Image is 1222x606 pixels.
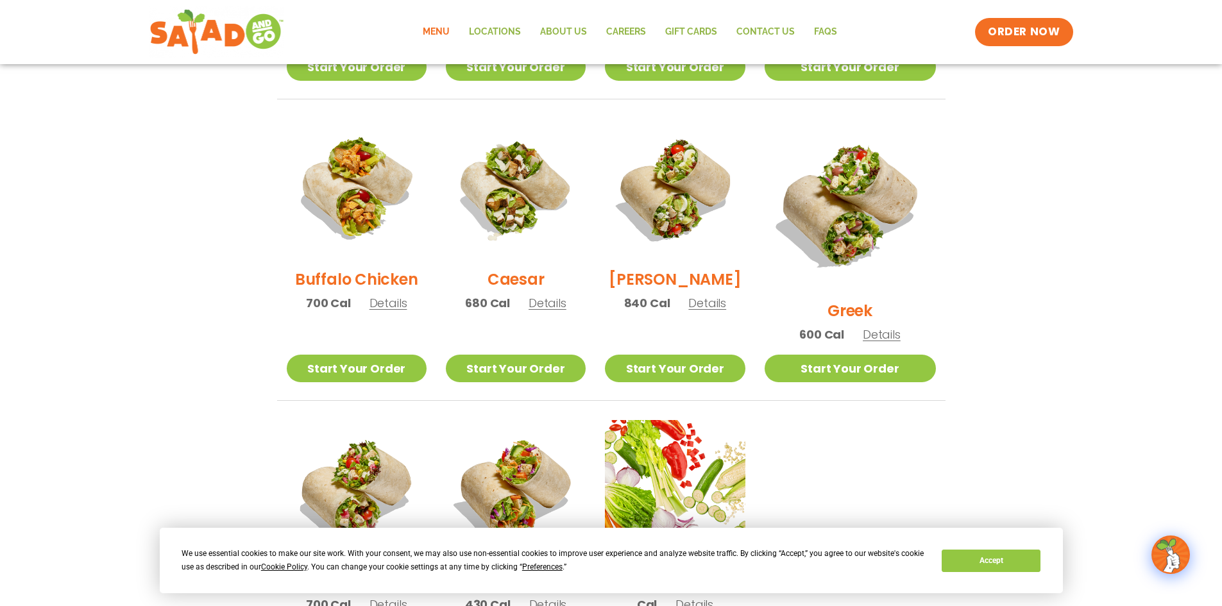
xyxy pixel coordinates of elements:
[295,268,418,290] h2: Buffalo Chicken
[446,420,586,560] img: Product photo for Thai Wrap
[413,17,847,47] nav: Menu
[459,17,530,47] a: Locations
[605,420,745,560] img: Product photo for Build Your Own
[975,18,1073,46] a: ORDER NOW
[287,53,427,81] a: Start Your Order
[605,53,745,81] a: Start Your Order
[827,299,872,322] h2: Greek
[369,295,407,311] span: Details
[624,294,670,312] span: 840 Cal
[446,53,586,81] a: Start Your Order
[160,528,1063,593] div: Cookie Consent Prompt
[799,326,844,343] span: 600 Cal
[149,6,285,58] img: new-SAG-logo-768×292
[446,355,586,382] a: Start Your Order
[942,550,1040,572] button: Accept
[688,295,726,311] span: Details
[413,17,459,47] a: Menu
[656,17,727,47] a: GIFT CARDS
[609,268,741,290] h2: [PERSON_NAME]
[446,119,586,258] img: Product photo for Caesar Wrap
[605,119,745,258] img: Product photo for Cobb Wrap
[863,326,901,342] span: Details
[488,268,545,290] h2: Caesar
[988,24,1060,40] span: ORDER NOW
[1153,537,1189,573] img: wpChatIcon
[522,562,563,571] span: Preferences
[605,355,745,382] a: Start Your Order
[261,562,307,571] span: Cookie Policy
[529,295,566,311] span: Details
[465,294,510,312] span: 680 Cal
[182,547,926,574] div: We use essential cookies to make our site work. With your consent, we may also use non-essential ...
[287,420,427,560] img: Product photo for Jalapeño Ranch Wrap
[597,17,656,47] a: Careers
[530,17,597,47] a: About Us
[765,355,936,382] a: Start Your Order
[765,53,936,81] a: Start Your Order
[287,355,427,382] a: Start Your Order
[765,119,936,290] img: Product photo for Greek Wrap
[306,294,351,312] span: 700 Cal
[804,17,847,47] a: FAQs
[727,17,804,47] a: Contact Us
[287,119,427,258] img: Product photo for Buffalo Chicken Wrap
